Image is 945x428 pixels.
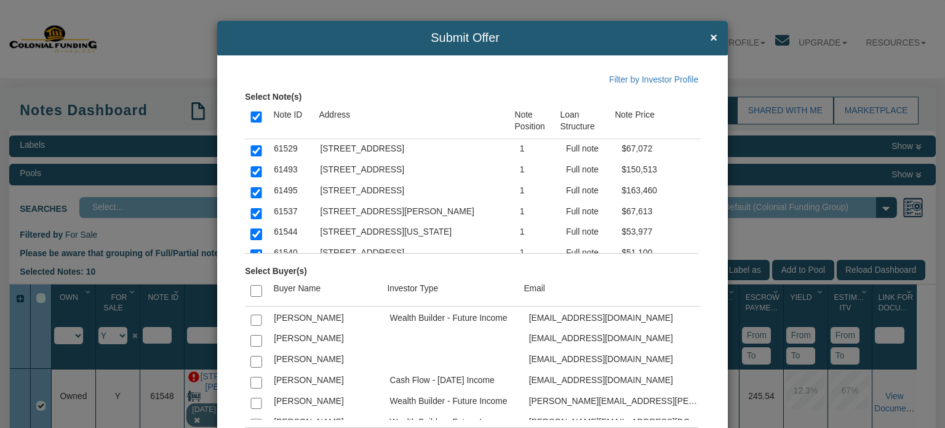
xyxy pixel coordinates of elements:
td: Email [518,277,700,306]
td: Full note [560,139,616,160]
td: $150,513 [616,160,709,181]
td: [STREET_ADDRESS] [314,160,514,181]
td: $53,977 [616,223,709,244]
td: 61495 [268,181,314,202]
td: 1 [514,244,560,265]
label: Select Buyer(s) [245,260,307,277]
td: Full note [560,160,616,181]
td: [PERSON_NAME] [268,329,384,350]
td: 1 [514,139,560,160]
td: [STREET_ADDRESS][US_STATE] [314,223,514,244]
span: × [710,31,717,45]
td: Note Position [509,103,554,139]
td: [PERSON_NAME] [268,309,384,329]
td: 1 [514,181,560,202]
td: $163,460 [616,181,709,202]
td: [PERSON_NAME][EMAIL_ADDRESS][PERSON_NAME][DOMAIN_NAME] [523,392,709,413]
td: [EMAIL_ADDRESS][DOMAIN_NAME] [523,350,709,371]
td: Investor Type [381,277,518,306]
td: [EMAIL_ADDRESS][DOMAIN_NAME] [523,329,709,350]
td: [EMAIL_ADDRESS][DOMAIN_NAME] [523,309,709,329]
td: 1 [514,160,560,181]
td: Full note [560,181,616,202]
td: Note ID [268,103,313,139]
td: $51,100 [616,244,709,265]
span: Submit Offer [228,31,703,45]
td: [STREET_ADDRESS] [314,139,514,160]
td: 61544 [268,223,314,244]
td: 61537 [268,202,314,223]
label: Select Note(s) [245,86,301,103]
td: [STREET_ADDRESS][PERSON_NAME] [314,202,514,223]
td: Address [313,103,509,139]
td: 61540 [268,244,314,265]
td: Full note [560,244,616,265]
td: 1 [514,202,560,223]
td: 61493 [268,160,314,181]
td: Cash Flow - [DATE] Income [384,371,523,392]
td: Wealth Builder - Future Income [384,392,523,413]
td: 61529 [268,139,314,160]
td: [PERSON_NAME] [268,392,384,413]
td: [PERSON_NAME] [268,371,384,392]
td: Full note [560,202,616,223]
td: 1 [514,223,560,244]
td: $67,613 [616,202,709,223]
a: Filter by Investor Profile [609,75,698,84]
td: Loan Structure [554,103,609,139]
td: [PERSON_NAME] [268,350,384,371]
td: $67,072 [616,139,709,160]
td: Wealth Builder - Future Income [384,309,523,329]
td: Buyer Name [268,277,381,306]
td: [STREET_ADDRESS] [314,244,514,265]
td: [EMAIL_ADDRESS][DOMAIN_NAME] [523,371,709,392]
td: [STREET_ADDRESS] [314,181,514,202]
td: Note Price [609,103,700,139]
td: Full note [560,223,616,244]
